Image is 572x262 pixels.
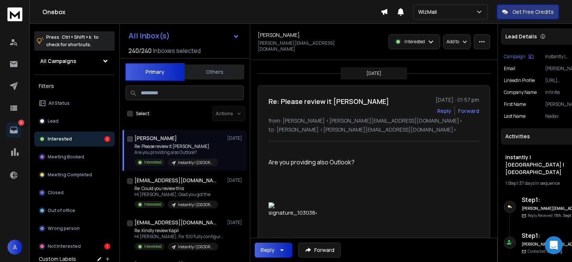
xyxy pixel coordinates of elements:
button: Closed [34,185,115,200]
button: Campaign [504,54,534,60]
h1: [PERSON_NAME] [134,135,177,142]
p: Interested [144,202,162,207]
p: All Status [48,100,70,106]
h1: [EMAIL_ADDRESS][DOMAIN_NAME] [134,219,216,226]
p: Not Interested [48,243,81,249]
p: [DATE] [227,177,244,183]
button: Others [185,64,244,80]
button: A [7,240,22,255]
button: Primary [125,63,185,81]
p: Interested [144,160,162,165]
button: Meeting Completed [34,167,115,182]
p: Lead [48,118,58,124]
p: Press to check for shortcuts. [46,34,99,48]
button: Wrong person [34,221,115,236]
h1: [PERSON_NAME] [258,31,300,39]
img: signature_1030384741 [268,202,317,239]
p: Email [504,66,515,72]
p: Interested [404,39,425,45]
span: 11th, Sept [554,213,571,218]
p: [PERSON_NAME][EMAIL_ADDRESS][DOMAIN_NAME] [258,40,372,52]
button: All Inbox(s) [123,28,245,43]
button: Get Free Credits [497,4,559,19]
p: Interested [48,136,72,142]
span: 37 days in sequence [519,180,560,186]
div: Open Intercom Messenger [545,236,563,254]
img: logo [7,7,22,21]
span: Are you providing also Outlook? [268,158,355,166]
p: Re: Please review it [PERSON_NAME] [134,143,218,149]
p: Closed [48,190,64,196]
button: Meeting Booked [34,149,115,164]
button: Reply [255,243,292,258]
p: [DATE] : 01:57 pm [436,96,479,104]
p: Interested [144,244,162,249]
button: Interested5 [34,132,115,146]
p: Company Name [504,89,537,95]
p: Meeting Booked [48,154,84,160]
p: Reply Received [528,213,571,218]
h3: Filters [34,81,115,91]
h1: [EMAIL_ADDRESS][DOMAIN_NAME] [134,177,216,184]
p: WizMail [418,8,440,16]
p: Add to [447,39,459,45]
p: Last Name [504,113,525,119]
button: All Campaigns [34,54,115,69]
p: [DATE] [227,135,244,141]
span: 1 Step [505,180,517,186]
button: Lead [34,114,115,129]
p: Campaign [504,54,525,60]
p: Out of office [48,208,75,214]
div: 1 [104,243,110,249]
p: LinkedIn Profile [504,78,535,83]
button: Out of office [34,203,115,218]
p: Meeting Completed [48,172,92,178]
p: Hi [PERSON_NAME], For 100 fully configured [134,234,224,240]
p: Re: Kindly review Kapil [134,228,224,234]
p: to: [PERSON_NAME] <[PERSON_NAME][EMAIL_ADDRESS][DOMAIN_NAME]> [268,126,479,133]
button: Forward [298,243,341,258]
p: Wrong person [48,225,80,231]
label: Select [136,111,149,117]
p: 6 [18,120,24,126]
p: Instantly | [GEOGRAPHIC_DATA] | [GEOGRAPHIC_DATA] [178,160,214,165]
button: Not Interested1 [34,239,115,254]
span: Ctrl + Shift + k [61,33,92,41]
div: Forward [458,107,479,115]
p: Instantly | [GEOGRAPHIC_DATA] | GWS [178,244,214,250]
p: First Name [504,101,526,107]
span: 240 / 240 [128,46,152,55]
div: Reply [261,246,274,254]
div: 5 [104,136,110,142]
p: Get Free Credits [512,8,554,16]
h1: Onebox [42,7,381,16]
h3: Inboxes selected [153,46,201,55]
h1: Re: Please review it [PERSON_NAME] [268,96,389,107]
h1: All Inbox(s) [128,32,170,40]
p: Re: Could you review this [134,186,218,192]
p: [DATE] [227,220,244,225]
p: Are you providing also Outlook? [134,149,218,155]
button: All Status [34,96,115,111]
p: Contacted [528,249,562,254]
p: from: [PERSON_NAME] <[PERSON_NAME][EMAIL_ADDRESS][DOMAIN_NAME]> [268,117,479,124]
button: Reply [437,107,451,115]
p: Lead Details [505,33,537,40]
h1: All Campaigns [40,57,76,65]
p: [DATE] [366,70,381,76]
p: Instantly | [GEOGRAPHIC_DATA] | GWS [178,202,214,208]
p: Hi [PERSON_NAME], Glad you got the [134,192,218,198]
a: 6 [6,123,21,138]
